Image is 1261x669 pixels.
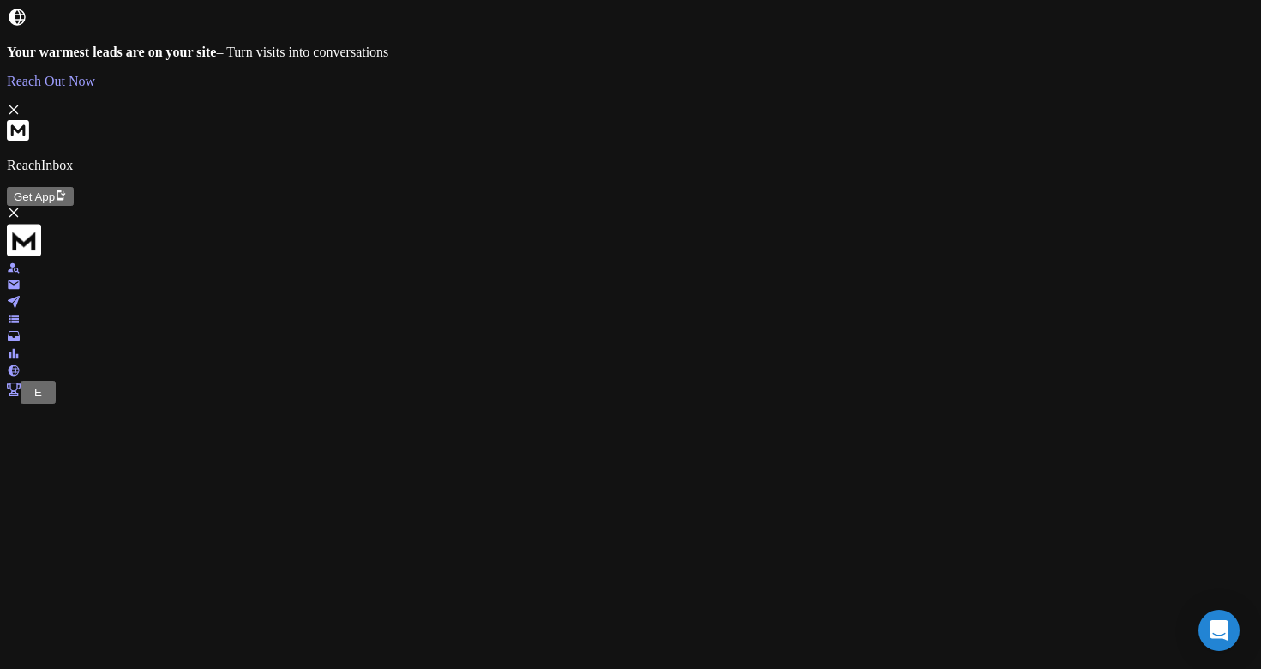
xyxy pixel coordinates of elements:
p: – Turn visits into conversations [7,45,1254,60]
button: E [27,383,49,401]
button: E [21,381,56,404]
p: ReachInbox [7,158,1254,173]
a: Reach Out Now [7,74,1254,89]
img: logo [7,223,41,257]
span: E [34,386,42,399]
strong: Your warmest leads are on your site [7,45,216,59]
div: Open Intercom Messenger [1198,610,1240,651]
button: Get App [7,187,74,206]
